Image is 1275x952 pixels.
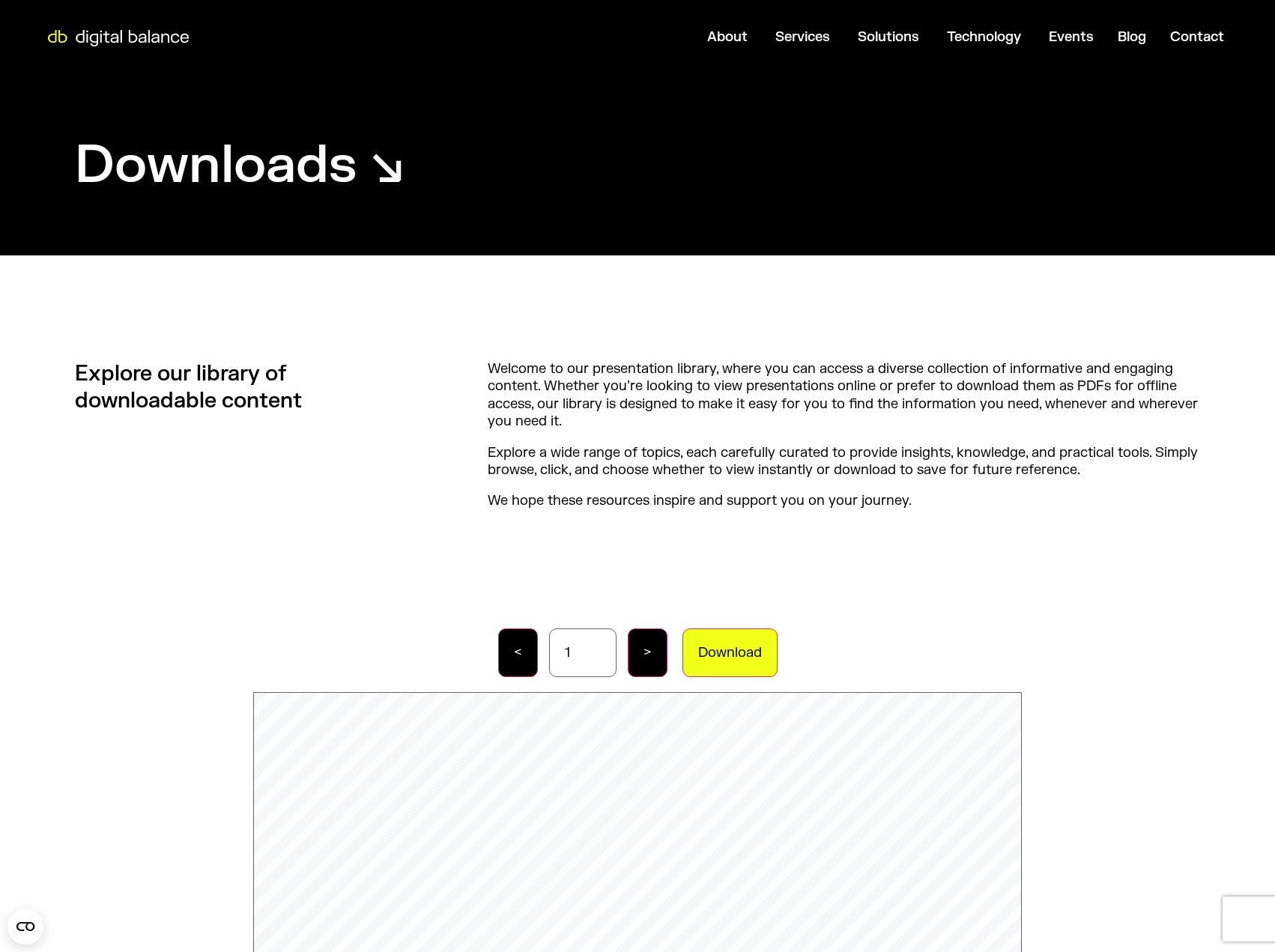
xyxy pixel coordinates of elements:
[7,909,43,945] button: Open CMP widget
[75,360,413,415] h3: Explore our library of downloadable content
[707,28,748,46] a: About
[858,28,919,46] a: Solutions
[201,22,1236,52] div: Menu Toggle
[201,22,1236,52] nav: Menu
[1049,28,1094,46] a: Events
[947,28,1021,46] a: Technology
[682,628,778,677] button: Download
[488,444,1200,479] p: Explore a wide range of topics, each carefully curated to provide insights, knowledge, and practi...
[75,131,405,199] h1: Downloads ↘︎
[775,28,830,46] a: Services
[1118,28,1146,46] a: Blog
[488,492,1200,509] p: We hope these resources inspire and support you on your journey.
[498,628,538,677] button: <
[1170,28,1224,46] a: Contact
[37,30,199,46] img: Digital Balance logo
[488,360,1200,431] p: Welcome to our presentation library, where you can access a diverse collection of informative and...
[628,628,667,677] button: >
